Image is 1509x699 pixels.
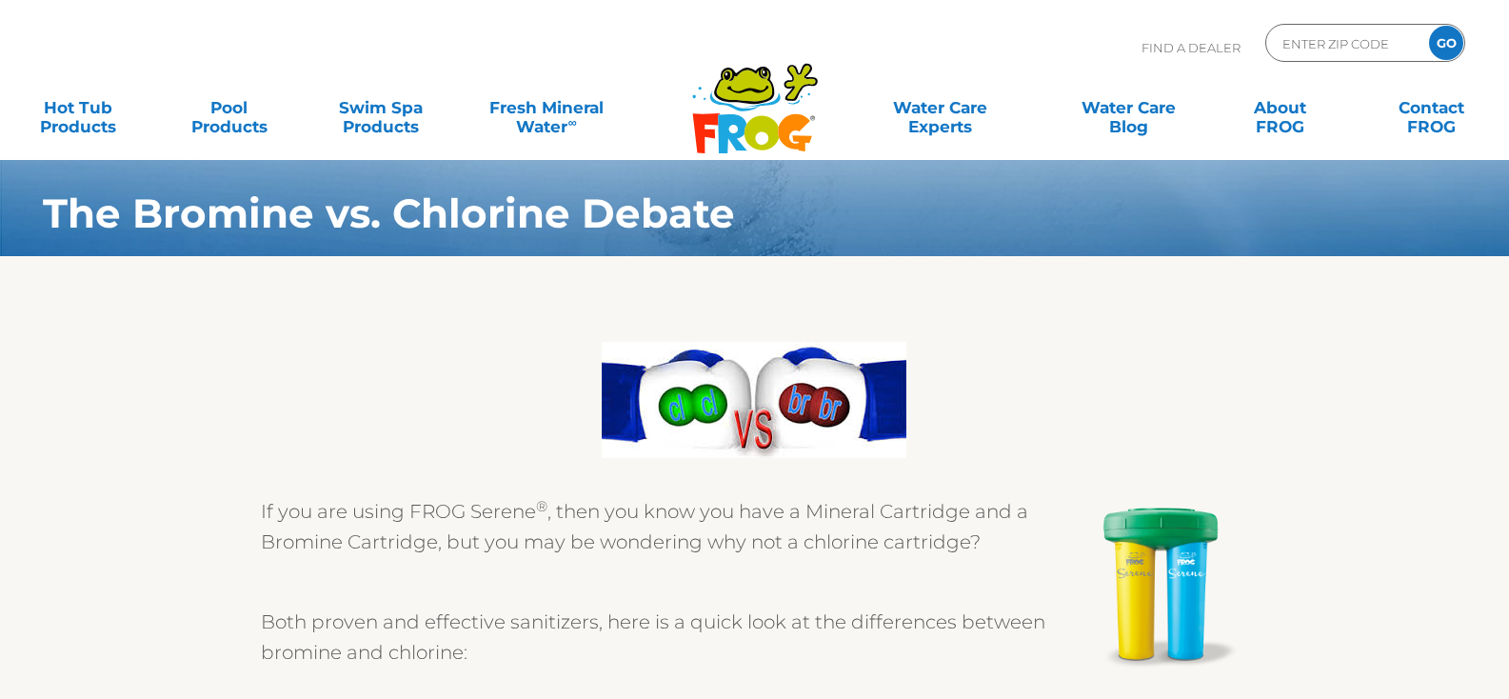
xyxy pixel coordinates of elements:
[473,89,621,127] a: Fresh MineralWater∞
[43,189,735,238] strong: The Bromine vs. Chlorine Debate
[1142,24,1241,71] p: Find A Dealer
[261,607,1248,668] p: Both proven and effective sanitizers, here is a quick look at the differences between bromine and...
[567,115,576,130] sup: ∞
[1221,89,1339,127] a: AboutFROG
[1429,26,1463,60] input: GO
[19,89,137,127] a: Hot TubProducts
[1372,89,1490,127] a: ContactFROG
[844,89,1036,127] a: Water CareExperts
[322,89,440,127] a: Swim SpaProducts
[261,496,1248,557] p: If you are using FROG Serene , then you know you have a Mineral Cartridge and a Bromine Cartridge...
[682,38,828,154] img: Frog Products Logo
[1070,89,1188,127] a: Water CareBlog
[536,497,547,515] sup: ®
[170,89,288,127] a: PoolProducts
[602,342,906,458] img: clvbr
